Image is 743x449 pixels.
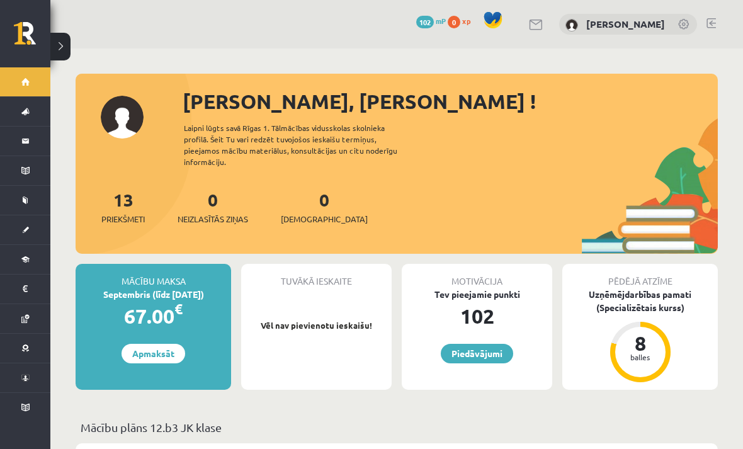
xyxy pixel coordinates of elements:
div: Tev pieejamie punkti [402,288,552,301]
a: 102 mP [416,16,446,26]
a: Apmaksāt [122,344,185,363]
a: 0[DEMOGRAPHIC_DATA] [281,188,368,225]
div: Pēdējā atzīme [562,264,718,288]
img: Sofija Starovoitova [565,19,578,31]
span: 0 [448,16,460,28]
div: Mācību maksa [76,264,231,288]
p: Vēl nav pievienotu ieskaišu! [247,319,385,332]
div: [PERSON_NAME], [PERSON_NAME] ! [183,86,718,117]
a: [PERSON_NAME] [586,18,665,30]
div: 8 [621,333,659,353]
div: Tuvākā ieskaite [241,264,392,288]
div: 67.00 [76,301,231,331]
a: Rīgas 1. Tālmācības vidusskola [14,22,50,54]
span: Priekšmeti [101,213,145,225]
div: Uzņēmējdarbības pamati (Specializētais kurss) [562,288,718,314]
span: € [174,300,183,318]
a: Uzņēmējdarbības pamati (Specializētais kurss) 8 balles [562,288,718,384]
a: 0 xp [448,16,477,26]
span: xp [462,16,470,26]
a: Piedāvājumi [441,344,513,363]
p: Mācību plāns 12.b3 JK klase [81,419,713,436]
span: [DEMOGRAPHIC_DATA] [281,213,368,225]
span: Neizlasītās ziņas [178,213,248,225]
a: 0Neizlasītās ziņas [178,188,248,225]
div: Septembris (līdz [DATE]) [76,288,231,301]
span: 102 [416,16,434,28]
a: 13Priekšmeti [101,188,145,225]
div: Motivācija [402,264,552,288]
div: Laipni lūgts savā Rīgas 1. Tālmācības vidusskolas skolnieka profilā. Šeit Tu vari redzēt tuvojošo... [184,122,419,168]
div: 102 [402,301,552,331]
span: mP [436,16,446,26]
div: balles [621,353,659,361]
